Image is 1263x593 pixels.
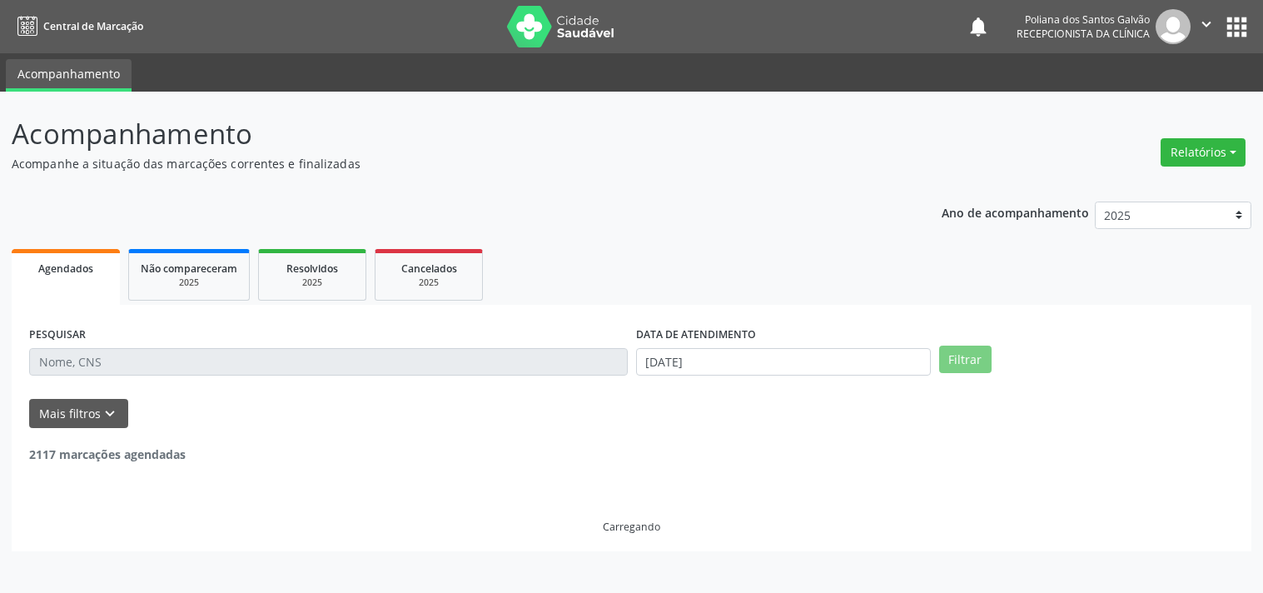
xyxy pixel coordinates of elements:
div: 2025 [141,277,237,289]
button: notifications [967,15,990,38]
i:  [1197,15,1216,33]
button: Mais filtroskeyboard_arrow_down [29,399,128,428]
input: Selecione um intervalo [636,348,931,376]
input: Nome, CNS [29,348,628,376]
div: Carregando [603,520,660,534]
span: Agendados [38,262,93,276]
div: Poliana dos Santos Galvão [1017,12,1150,27]
label: DATA DE ATENDIMENTO [636,322,756,348]
label: PESQUISAR [29,322,86,348]
strong: 2117 marcações agendadas [29,446,186,462]
p: Ano de acompanhamento [942,202,1089,222]
span: Cancelados [401,262,457,276]
span: Recepcionista da clínica [1017,27,1150,41]
span: Central de Marcação [43,19,143,33]
a: Acompanhamento [6,59,132,92]
button:  [1191,9,1222,44]
i: keyboard_arrow_down [101,405,119,423]
p: Acompanhe a situação das marcações correntes e finalizadas [12,155,879,172]
span: Não compareceram [141,262,237,276]
span: Resolvidos [286,262,338,276]
button: apps [1222,12,1251,42]
img: img [1156,9,1191,44]
div: 2025 [387,277,470,289]
button: Filtrar [939,346,992,374]
button: Relatórios [1161,138,1246,167]
p: Acompanhamento [12,113,879,155]
a: Central de Marcação [12,12,143,40]
div: 2025 [271,277,354,289]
